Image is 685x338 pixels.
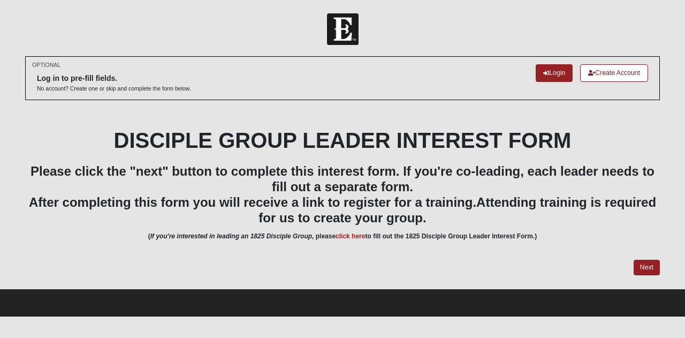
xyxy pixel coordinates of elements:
small: OPTIONAL [32,61,60,69]
p: No account? Create one or skip and complete the form below. [37,85,191,93]
a: Login [536,64,573,82]
span: Attending training is required for us to create your group. [258,195,656,225]
h6: Log in to pre-fill fields. [37,74,191,83]
a: Next [634,260,660,275]
img: Church of Eleven22 Logo [327,13,359,45]
a: Create Account [580,64,648,82]
h6: ( , please to fill out the 1825 Disciple Group Leader Interest Form.) [25,232,660,240]
h3: Please click the "next" button to complete this interest form. If you're co-leading, each leader ... [25,164,660,226]
i: If you're interested in leading an 1825 Disciple Group [150,232,312,240]
a: click here [336,232,365,240]
b: DISCIPLE GROUP LEADER INTEREST FORM [114,129,572,152]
